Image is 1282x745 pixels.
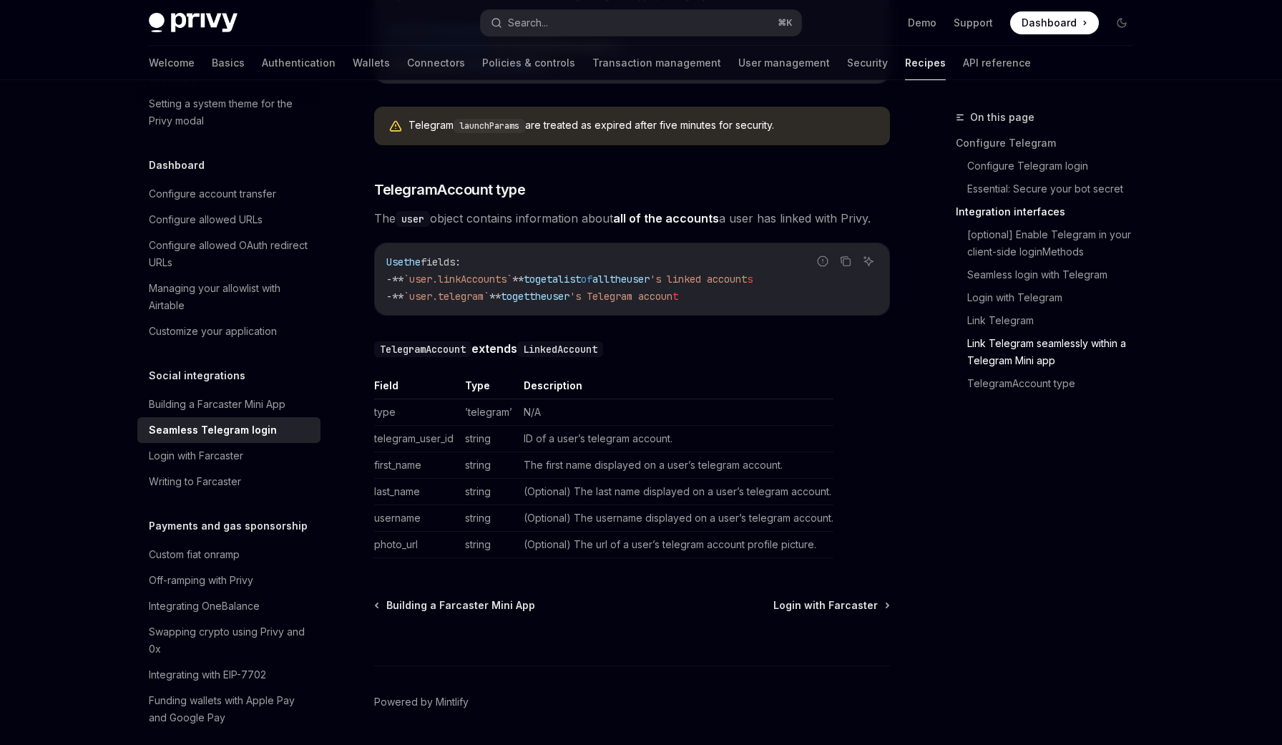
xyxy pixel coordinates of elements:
[512,290,529,303] span: get
[847,46,888,80] a: Security
[149,598,260,615] div: Integrating OneBalance
[610,273,627,286] span: the
[529,290,547,303] span: the
[374,341,603,356] strong: extends
[518,478,833,505] td: (Optional) The last name displayed on a user’s telegram account.
[459,425,518,452] td: string
[518,505,833,531] td: (Optional) The username displayed on a user’s telegram account.
[518,379,833,399] th: Description
[149,692,312,726] div: Funding wallets with Apple Pay and Google Pay
[408,118,876,134] div: Telegram are treated as expired after five minutes for security.
[137,181,320,207] a: Configure account transfer
[396,211,430,227] code: user
[149,572,253,589] div: Off-ramping with Privy
[459,505,518,531] td: string
[262,46,336,80] a: Authentication
[137,91,320,134] a: Setting a system theme for the Privy modal
[403,273,512,286] span: `user.linkAccounts`
[967,263,1145,286] a: Seamless login with Telegram
[374,425,459,452] td: telegram_user_id
[967,309,1145,332] a: Link Telegram
[149,211,263,228] div: Configure allowed URLs
[149,447,243,464] div: Login with Farcaster
[388,120,403,134] svg: Warning
[149,280,312,314] div: Managing your allowlist with Airtable
[954,16,993,30] a: Support
[407,46,465,80] a: Connectors
[137,443,320,469] a: Login with Farcaster
[738,46,830,80] a: User management
[386,598,535,613] span: Building a Farcaster Mini App
[149,422,277,439] div: Seamless Telegram login
[859,252,878,271] button: Ask AI
[778,17,793,29] span: ⌘ K
[149,13,238,33] img: dark logo
[967,177,1145,200] a: Essential: Secure your bot secret
[137,568,320,593] a: Off-ramping with Privy
[374,379,459,399] th: Field
[149,623,312,658] div: Swapping crypto using Privy and 0x
[908,16,936,30] a: Demo
[137,619,320,662] a: Swapping crypto using Privy and 0x
[149,367,245,384] h5: Social integrations
[967,155,1145,177] a: Configure Telegram login
[137,662,320,688] a: Integrating with EIP-7702
[386,273,392,286] span: -
[967,332,1145,372] a: Link Telegram seamlessly within a Telegram Mini app
[149,473,241,490] div: Writing to Farcaster
[518,452,833,478] td: The first name displayed on a user’s telegram account.
[967,286,1145,309] a: Login with Telegram
[149,46,195,80] a: Welcome
[137,593,320,619] a: Integrating OneBalance
[386,255,403,268] span: Use
[967,372,1145,395] a: TelegramAccount type
[149,237,312,271] div: Configure allowed OAuth redirect URLs
[481,10,801,36] button: Search...⌘K
[137,233,320,276] a: Configure allowed OAuth redirect URLs
[149,666,266,683] div: Integrating with EIP-7702
[137,688,320,731] a: Funding wallets with Apple Pay and Google Pay
[149,396,285,413] div: Building a Farcaster Mini App
[535,273,552,286] span: get
[905,46,946,80] a: Recipes
[1022,16,1077,30] span: Dashboard
[137,391,320,417] a: Building a Farcaster Mini App
[956,200,1145,223] a: Integration interfaces
[773,598,889,613] a: Login with Farcaster
[374,208,890,228] span: The object contains information about a user has linked with Privy.
[374,531,459,557] td: photo_url
[552,273,558,286] span: a
[613,211,719,226] a: all of the accounts
[137,417,320,443] a: Seamless Telegram login
[459,531,518,557] td: string
[459,478,518,505] td: string
[374,180,525,200] span: TelegramAccount type
[137,469,320,495] a: Writing to Farcaster
[672,290,678,303] span: t
[403,290,489,303] span: `user.telegram`
[627,273,650,286] span: user
[459,399,518,425] td: ’telegram’
[374,478,459,505] td: last_name
[386,290,392,303] span: -
[149,157,205,174] h5: Dashboard
[569,290,672,303] span: 's Telegram accoun
[421,255,455,268] span: fields
[524,273,535,286] span: to
[517,341,603,357] code: LinkedAccount
[592,46,721,80] a: Transaction management
[149,323,277,340] div: Customize your application
[508,14,548,31] div: Search...
[149,517,308,535] h5: Payments and gas sponsorship
[403,255,421,268] span: the
[747,273,753,286] span: s
[459,379,518,399] th: Type
[967,223,1145,263] a: [optional] Enable Telegram in your client-side loginMethods
[970,109,1034,126] span: On this page
[547,290,569,303] span: user
[374,399,459,425] td: type
[956,132,1145,155] a: Configure Telegram
[558,273,581,286] span: list
[353,46,390,80] a: Wallets
[773,598,878,613] span: Login with Farcaster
